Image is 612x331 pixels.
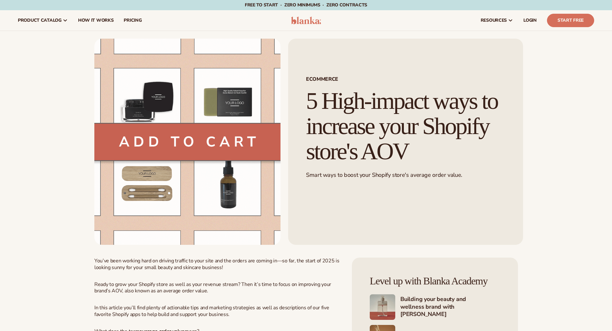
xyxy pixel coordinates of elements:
span: Ready to grow your Shopify store as well as your revenue stream? Then it’s time to focus on impro... [94,281,331,295]
a: Start Free [547,14,594,27]
p: Smart ways to boost your Shopify store's average order value. [306,171,505,179]
img: logo [291,17,321,24]
img: Shopify Image 5 [370,294,395,320]
span: In this article you’ll find plenty of actionable tips and marketing strategies as well as descrip... [94,304,329,318]
h4: Building your beauty and wellness brand with [PERSON_NAME] [400,296,500,319]
span: You’ve been working hard on driving traffic to your site and the orders are coming in—so far, the... [94,257,339,271]
span: How It Works [78,18,114,23]
a: product catalog [13,10,73,31]
span: product catalog [18,18,62,23]
span: resources [481,18,507,23]
img: Grid of customizable beauty products with a bold "ADD TO CART" banner and cursor icon, highlighti... [94,39,280,245]
span: pricing [124,18,142,23]
a: Shopify Image 5 Building your beauty and wellness brand with [PERSON_NAME] [370,294,500,320]
a: resources [476,10,518,31]
span: Ecommerce [306,77,505,82]
h1: 5 High-impact ways to increase your Shopify store's AOV [306,88,505,164]
span: LOGIN [523,18,537,23]
a: pricing [119,10,147,31]
span: Free to start · ZERO minimums · ZERO contracts [245,2,367,8]
a: LOGIN [518,10,542,31]
a: How It Works [73,10,119,31]
h4: Level up with Blanka Academy [370,275,500,287]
